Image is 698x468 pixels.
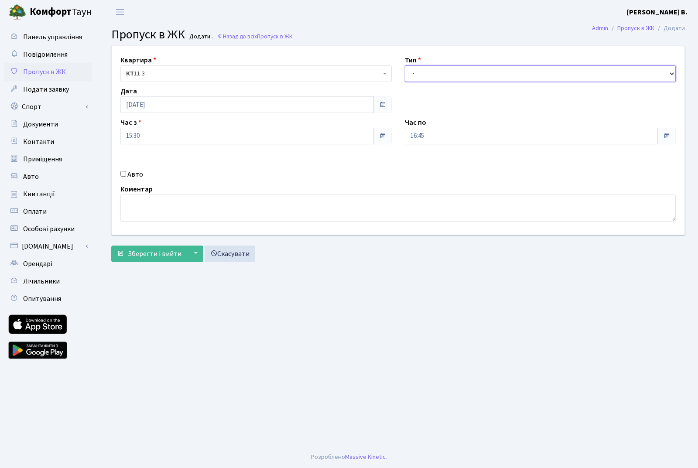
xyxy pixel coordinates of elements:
a: Документи [4,116,92,133]
img: logo.png [9,3,26,21]
span: Особові рахунки [23,224,75,234]
a: Авто [4,168,92,185]
label: Авто [127,169,143,180]
span: Зберегти і вийти [128,249,181,259]
span: Оплати [23,207,47,216]
a: [PERSON_NAME] В. [627,7,688,17]
label: Коментар [120,184,153,195]
span: Опитування [23,294,61,304]
span: Авто [23,172,39,181]
a: Назад до всіхПропуск в ЖК [217,32,293,41]
a: Оплати [4,203,92,220]
a: Лічильники [4,273,92,290]
span: Лічильники [23,277,60,286]
a: Пропуск в ЖК [4,63,92,81]
span: Пропуск в ЖК [111,26,185,43]
span: Квитанції [23,189,55,199]
a: Подати заявку [4,81,92,98]
label: Тип [405,55,421,65]
li: Додати [654,24,685,33]
b: Комфорт [30,5,72,19]
button: Зберегти і вийти [111,246,187,262]
span: Контакти [23,137,54,147]
span: Пропуск в ЖК [23,67,66,77]
button: Переключити навігацію [109,5,131,19]
a: Скасувати [205,246,255,262]
a: Приміщення [4,150,92,168]
a: Квитанції [4,185,92,203]
label: Квартира [120,55,156,65]
nav: breadcrumb [579,19,698,38]
a: Опитування [4,290,92,307]
a: Панель управління [4,28,92,46]
label: Дата [120,86,137,96]
span: Повідомлення [23,50,68,59]
span: Таун [30,5,92,20]
a: Особові рахунки [4,220,92,238]
a: Контакти [4,133,92,150]
span: <b>КТ</b>&nbsp;&nbsp;&nbsp;&nbsp;11-3 [126,69,381,78]
a: Орендарі [4,255,92,273]
a: [DOMAIN_NAME] [4,238,92,255]
label: Час по [405,117,426,128]
a: Повідомлення [4,46,92,63]
span: Панель управління [23,32,82,42]
small: Додати . [188,33,213,41]
a: Admin [592,24,608,33]
span: Приміщення [23,154,62,164]
b: КТ [126,69,134,78]
span: Подати заявку [23,85,69,94]
a: Пропуск в ЖК [617,24,654,33]
label: Час з [120,117,141,128]
span: Документи [23,120,58,129]
div: Розроблено . [311,452,387,462]
span: Пропуск в ЖК [257,32,293,41]
span: Орендарі [23,259,52,269]
a: Спорт [4,98,92,116]
a: Massive Kinetic [345,452,386,461]
span: <b>КТ</b>&nbsp;&nbsp;&nbsp;&nbsp;11-3 [120,65,392,82]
